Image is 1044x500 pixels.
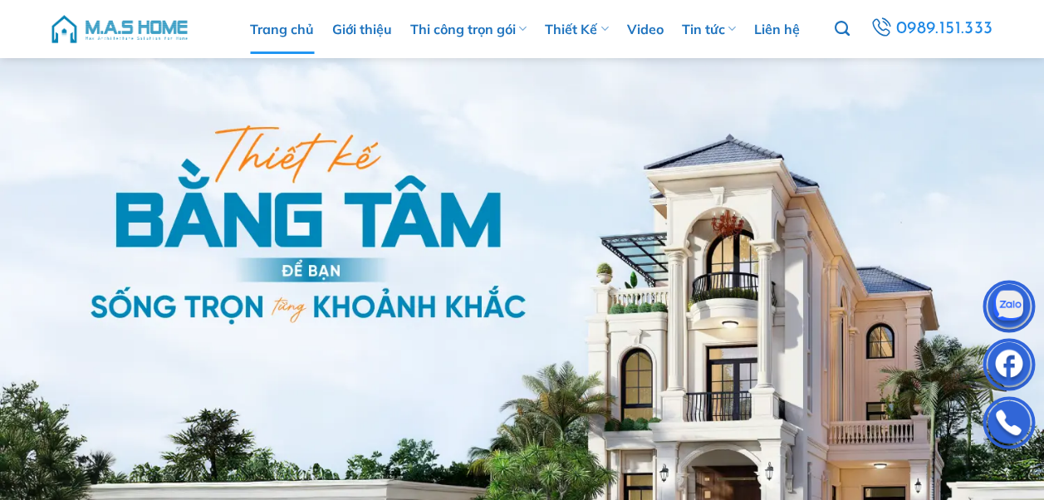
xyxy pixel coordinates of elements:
img: Zalo [984,284,1034,334]
a: Thiết Kế [545,4,608,54]
a: Liên hệ [754,4,800,54]
a: Tìm kiếm [835,12,850,47]
span: 0989.151.333 [895,14,996,43]
img: Phone [984,400,1034,450]
a: Thi công trọn gói [410,4,527,54]
a: Trang chủ [250,4,314,54]
a: Giới thiệu [332,4,392,54]
a: Tin tức [682,4,736,54]
img: Facebook [984,342,1034,392]
a: 0989.151.333 [865,13,998,44]
a: Video [627,4,664,54]
img: M.A.S HOME – Tổng Thầu Thiết Kế Và Xây Nhà Trọn Gói [49,4,190,54]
